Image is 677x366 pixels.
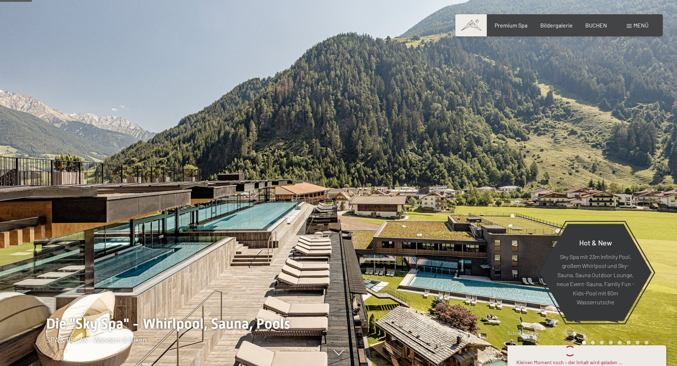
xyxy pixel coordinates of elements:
p: Sky Spa mit 23m Infinity Pool, großem Whirlpool und Sky-Sauna, Sauna Outdoor Lounge, neue Event-S... [557,252,634,307]
a: Bildergalerie [540,22,573,29]
span: Hot & New [579,238,612,246]
span: Menü [633,22,648,29]
a: BUCHEN [585,22,607,29]
a: Hot & New Sky Spa mit 23m Infinity Pool, großem Whirlpool und Sky-Sauna, Sauna Outdoor Lounge, ne... [539,223,652,321]
div: Kleinen Moment noch – der Inhalt wird geladen … [516,359,622,366]
span: Schnellanfrage [507,330,539,336]
a: Premium Spa [495,22,527,29]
